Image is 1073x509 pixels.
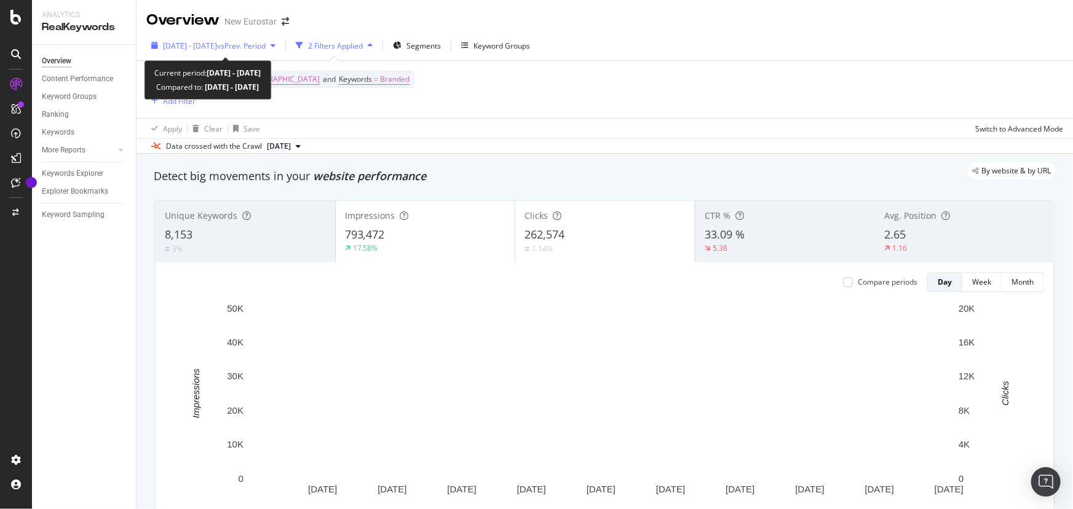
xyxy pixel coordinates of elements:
div: 2 Filters Applied [308,41,363,51]
text: [DATE] [935,484,964,494]
div: More Reports [42,144,85,157]
div: Keywords [42,126,74,139]
a: Keywords Explorer [42,167,127,180]
span: 262,574 [525,227,564,242]
div: Compared to: [157,80,259,94]
text: [DATE] [726,484,754,494]
text: Impressions [191,368,201,418]
div: RealKeywords [42,20,126,34]
text: 12K [959,371,975,382]
div: 17.58% [353,243,378,253]
div: Explorer Bookmarks [42,185,108,198]
a: Keywords [42,126,127,139]
button: 2 Filters Applied [291,36,378,55]
button: Segments [388,36,446,55]
span: 793,472 [345,227,385,242]
span: Segments [406,41,441,51]
text: [DATE] [656,484,685,494]
text: 30K [227,371,244,382]
div: 1.16 [892,243,907,253]
div: Open Intercom Messenger [1031,467,1061,497]
b: [DATE] - [DATE] [207,68,261,78]
span: Clicks [525,210,548,221]
span: [DATE] - [DATE] [163,41,217,51]
div: Data crossed with the Crawl [166,141,262,152]
text: 20K [959,303,975,314]
div: Switch to Advanced Mode [975,124,1063,134]
div: Keyword Sampling [42,208,105,221]
img: Equal [525,247,529,251]
text: Clicks [1000,381,1011,405]
div: Ranking [42,108,69,121]
text: 40K [227,337,244,347]
div: Keyword Groups [42,90,97,103]
text: 0 [959,473,964,484]
div: Overview [42,55,71,68]
span: Avg. Position [884,210,936,221]
a: More Reports [42,144,115,157]
div: 3% [172,243,183,254]
a: Keyword Sampling [42,208,127,221]
div: Week [972,277,991,287]
button: Day [927,272,962,292]
button: Keyword Groups [456,36,535,55]
text: 20K [227,405,244,416]
text: [DATE] [517,484,546,494]
div: New Eurostar [224,15,277,28]
div: Save [244,124,260,134]
text: [DATE] [587,484,616,494]
div: 5.38 [713,243,727,253]
span: [GEOGRAPHIC_DATA] [245,71,320,88]
div: Apply [163,124,182,134]
text: [DATE] [795,484,824,494]
div: Compare periods [858,277,917,287]
text: 16K [959,337,975,347]
button: Week [962,272,1002,292]
button: Apply [146,119,182,138]
span: By website & by URL [981,167,1051,175]
button: Save [228,119,260,138]
text: [DATE] [447,484,476,494]
a: Content Performance [42,73,127,85]
button: Switch to Advanced Mode [970,119,1063,138]
span: and [323,74,336,84]
text: [DATE] [378,484,406,494]
a: Explorer Bookmarks [42,185,127,198]
span: 2025 Jul. 31st [267,141,291,152]
div: Tooltip anchor [26,177,37,188]
span: Unique Keywords [165,210,237,221]
span: Branded [380,71,410,88]
img: Equal [165,247,170,251]
text: 10K [227,439,244,449]
span: Keywords [339,74,372,84]
div: Day [938,277,952,287]
a: Overview [42,55,127,68]
div: Clear [204,124,223,134]
div: 1.14% [532,243,553,254]
a: Keyword Groups [42,90,127,103]
div: Keywords Explorer [42,167,103,180]
div: Month [1012,277,1034,287]
text: [DATE] [865,484,894,494]
span: Impressions [345,210,395,221]
span: 2.65 [884,227,906,242]
div: Keyword Groups [473,41,530,51]
div: Overview [146,10,220,31]
span: = [374,74,378,84]
span: 8,153 [165,227,192,242]
button: Clear [188,119,223,138]
span: vs Prev. Period [217,41,266,51]
text: 50K [227,303,244,314]
button: [DATE] [262,139,306,154]
div: Analytics [42,10,126,20]
b: [DATE] - [DATE] [204,82,259,92]
text: [DATE] [308,484,337,494]
div: arrow-right-arrow-left [282,17,289,26]
button: Add Filter [146,93,196,108]
a: Ranking [42,108,127,121]
span: 33.09 % [705,227,745,242]
div: Content Performance [42,73,113,85]
text: 4K [959,439,970,449]
button: [DATE] - [DATE]vsPrev. Period [146,36,280,55]
div: Current period: [155,66,261,80]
